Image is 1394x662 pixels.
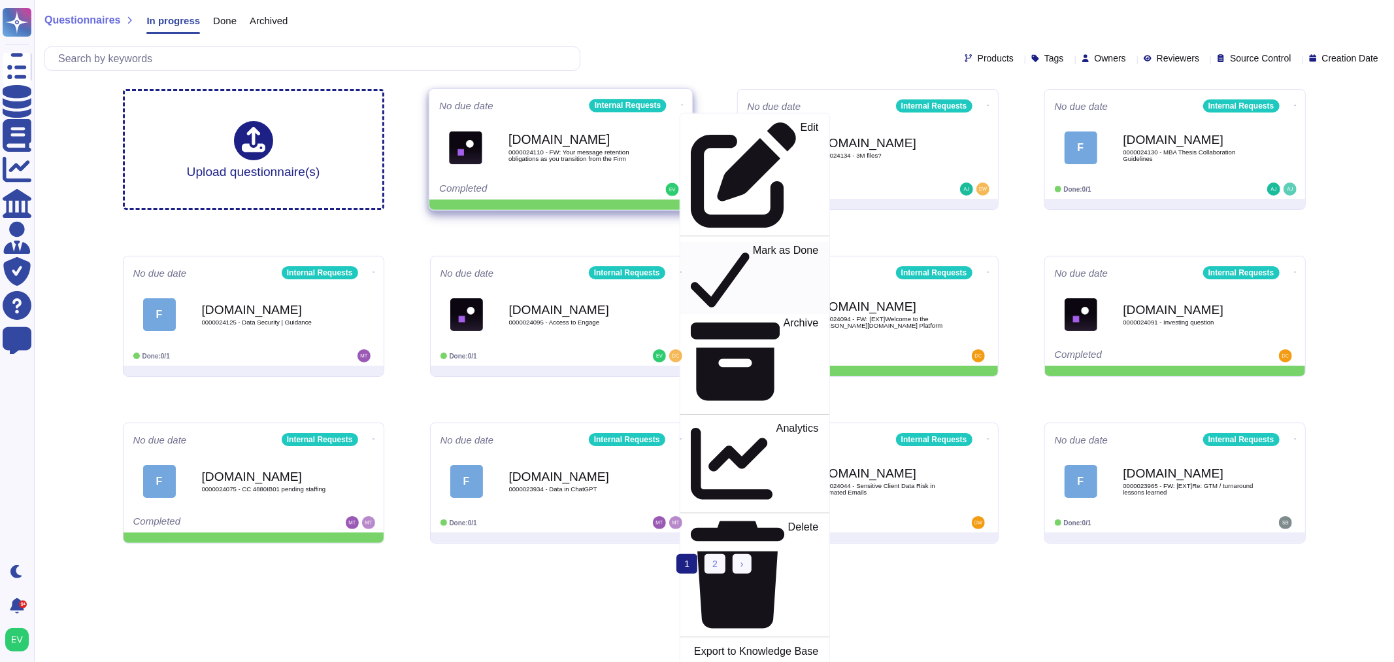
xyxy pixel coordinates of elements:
[816,483,947,495] span: 0000024044 - Sensitive Client Data Risk in Automated Emails
[816,137,947,149] b: [DOMAIN_NAME]
[440,268,494,278] span: No due date
[800,122,818,228] p: Edit
[1203,99,1280,113] div: Internal Requests
[1322,54,1378,63] span: Creation Date
[508,149,640,162] span: 0000024110 - FW: Your message retention obligations as you transition from the Firm
[133,435,187,445] span: No due date
[816,300,947,313] b: [DOMAIN_NAME]
[1055,268,1108,278] span: No due date
[509,304,640,316] b: [DOMAIN_NAME]
[1203,266,1280,279] div: Internal Requests
[509,486,640,493] span: 0000023934 - Data in ChatGPT
[783,317,818,406] p: Archive
[1055,435,1108,445] span: No due date
[187,121,320,178] div: Upload questionnaire(s)
[896,433,972,446] div: Internal Requests
[133,268,187,278] span: No due date
[1044,54,1064,63] span: Tags
[362,516,375,529] img: user
[1267,183,1280,196] img: user
[509,319,640,326] span: 0000024095 - Access to Engage
[1123,304,1254,316] b: [DOMAIN_NAME]
[450,465,483,498] div: F
[680,643,829,659] a: Export to Knowledge Base
[1279,516,1292,529] img: user
[653,516,666,529] img: user
[669,516,682,529] img: user
[1065,465,1097,498] div: F
[680,420,829,508] a: Analytics
[142,353,170,360] span: Done: 0/1
[439,183,601,196] div: Completed
[1065,131,1097,164] div: F
[705,554,725,574] a: 2
[1123,319,1254,326] span: 0000024091 - Investing question
[450,519,477,527] span: Done: 0/1
[44,15,120,26] span: Questionnaires
[282,266,358,279] div: Internal Requests
[1230,54,1291,63] span: Source Control
[816,467,947,479] b: [DOMAIN_NAME]
[449,131,482,164] img: Logo
[250,16,288,26] span: Archived
[439,101,493,111] span: No due date
[1279,349,1292,362] img: user
[202,304,333,316] b: [DOMAIN_NAME]
[776,423,818,505] p: Analytics
[589,266,665,279] div: Internal Requests
[440,435,494,445] span: No due date
[133,516,293,529] div: Completed
[357,349,371,362] img: user
[676,554,697,574] span: 1
[346,516,359,529] img: user
[816,316,947,328] span: 0000024094 - FW: [EXT]Welcome to the [PERSON_NAME][DOMAIN_NAME] Platform
[680,314,829,409] a: Archive
[972,516,985,529] img: user
[450,353,477,360] span: Done: 0/1
[748,101,801,111] span: No due date
[1284,183,1297,196] img: user
[213,16,237,26] span: Done
[1203,433,1280,446] div: Internal Requests
[960,183,973,196] img: user
[976,183,989,196] img: user
[1123,467,1254,479] b: [DOMAIN_NAME]
[52,47,580,70] input: Search by keywords
[752,245,818,312] p: Mark as Done
[680,119,829,231] a: Edit
[589,99,666,112] div: Internal Requests
[1123,133,1254,146] b: [DOMAIN_NAME]
[665,183,678,196] img: user
[1065,298,1097,331] img: Logo
[1055,101,1108,111] span: No due date
[589,433,665,446] div: Internal Requests
[680,241,829,314] a: Mark as Done
[143,465,176,498] div: F
[146,16,200,26] span: In progress
[788,522,818,629] p: Delete
[978,54,1014,63] span: Products
[694,646,818,657] p: Export to Knowledge Base
[816,152,947,159] span: 0000024134 - 3M files?
[450,298,483,331] img: Logo
[669,349,682,362] img: user
[680,519,829,631] a: Delete
[740,559,744,569] span: ›
[19,601,27,608] div: 9+
[5,628,29,652] img: user
[202,319,333,326] span: 0000024125 - Data Security | Guidance
[1157,54,1199,63] span: Reviewers
[509,470,640,483] b: [DOMAIN_NAME]
[1123,483,1254,495] span: 0000023965 - FW: [EXT]Re: GTM / turnaround lessons learned
[1123,149,1254,162] span: 0000024130 - MBA Thesis Collaboration Guidelines
[143,298,176,331] div: F
[1055,349,1215,362] div: Completed
[972,349,985,362] img: user
[1064,519,1091,527] span: Done: 0/1
[653,349,666,362] img: user
[1095,54,1126,63] span: Owners
[202,470,333,483] b: [DOMAIN_NAME]
[202,486,333,493] span: 0000024075 - CC 4880IB01 pending staffing
[1064,186,1091,193] span: Done: 0/1
[3,625,38,654] button: user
